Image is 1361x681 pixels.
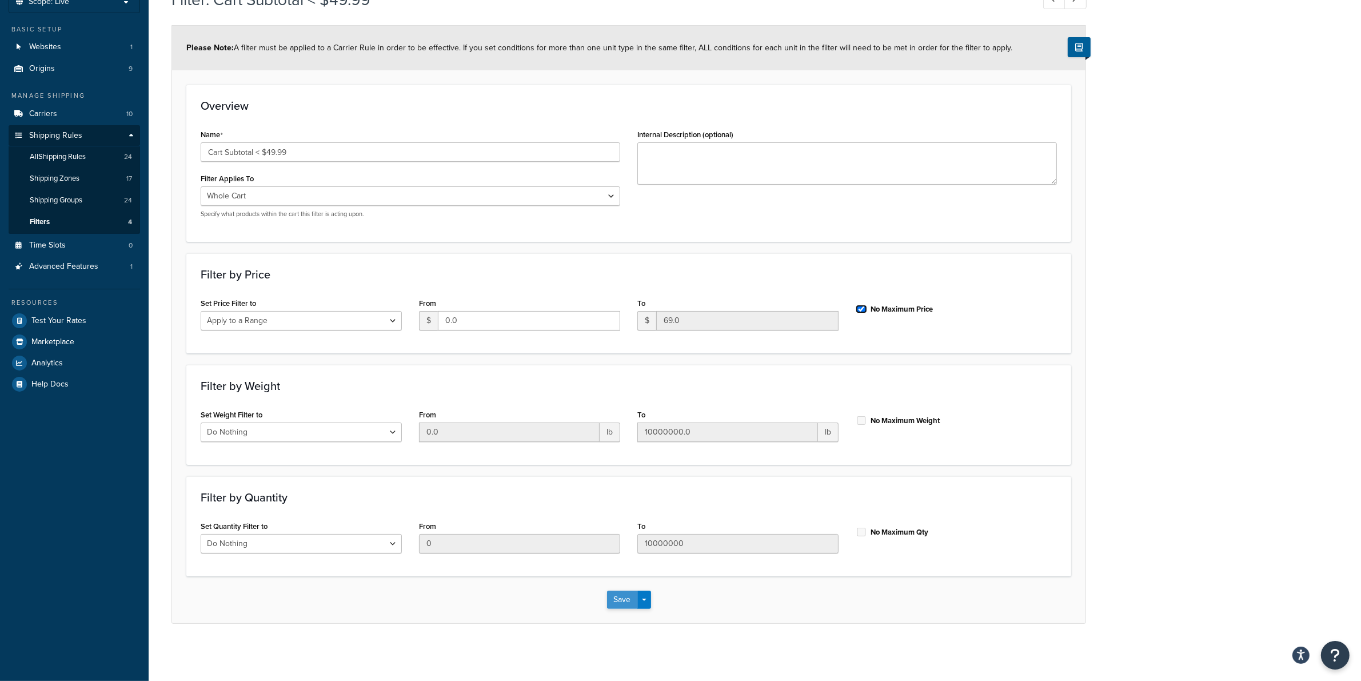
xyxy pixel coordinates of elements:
a: Advanced Features1 [9,256,140,277]
span: 24 [124,196,132,205]
span: 4 [128,217,132,227]
a: Shipping Groups24 [9,190,140,211]
a: Time Slots0 [9,235,140,256]
li: Time Slots [9,235,140,256]
span: Analytics [31,359,63,368]
a: Websites1 [9,37,140,58]
div: Basic Setup [9,25,140,34]
h3: Filter by Weight [201,380,1057,392]
li: Advanced Features [9,256,140,277]
span: Shipping Zones [30,174,79,184]
label: To [637,522,645,531]
a: Shipping Rules [9,125,140,146]
span: Origins [29,64,55,74]
a: Analytics [9,353,140,373]
span: Shipping Groups [30,196,82,205]
strong: Please Note: [186,42,234,54]
label: No Maximum Price [871,304,933,314]
span: 0 [129,241,133,250]
span: 17 [126,174,132,184]
span: lb [818,423,839,442]
label: Internal Description (optional) [637,130,733,139]
li: Shipping Zones [9,168,140,189]
a: Origins9 [9,58,140,79]
label: From [419,411,436,419]
span: A filter must be applied to a Carrier Rule in order to be effective. If you set conditions for mo... [186,42,1012,54]
a: Filters4 [9,212,140,233]
span: Websites [29,42,61,52]
li: Shipping Rules [9,125,140,234]
label: Set Price Filter to [201,299,256,308]
span: 9 [129,64,133,74]
li: Carriers [9,103,140,125]
span: Carriers [29,109,57,119]
span: Time Slots [29,241,66,250]
h3: Filter by Price [201,268,1057,281]
p: Specify what products within the cart this filter is acting upon. [201,210,620,218]
a: Help Docs [9,374,140,395]
span: 24 [124,152,132,162]
span: Filters [30,217,50,227]
span: Advanced Features [29,262,98,272]
button: Open Resource Center [1321,641,1350,670]
label: Filter Applies To [201,174,254,183]
a: Test Your Rates [9,310,140,331]
button: Show Help Docs [1068,37,1091,57]
label: From [419,299,436,308]
li: Websites [9,37,140,58]
span: Help Docs [31,380,69,389]
label: Set Quantity Filter to [201,522,268,531]
span: $ [637,311,656,330]
span: 1 [130,262,133,272]
span: lb [600,423,620,442]
h3: Filter by Quantity [201,491,1057,504]
div: Manage Shipping [9,91,140,101]
label: Name [201,130,223,140]
button: Save [607,591,638,609]
a: Marketplace [9,332,140,352]
li: Shipping Groups [9,190,140,211]
span: 10 [126,109,133,119]
a: AllShipping Rules24 [9,146,140,168]
label: To [637,411,645,419]
label: Set Weight Filter to [201,411,262,419]
span: Marketplace [31,337,74,347]
li: Filters [9,212,140,233]
span: $ [419,311,438,330]
label: No Maximum Weight [871,416,940,426]
label: From [419,522,436,531]
span: Test Your Rates [31,316,86,326]
label: No Maximum Qty [871,527,928,537]
h3: Overview [201,99,1057,112]
li: Origins [9,58,140,79]
a: Carriers10 [9,103,140,125]
div: Resources [9,298,140,308]
a: Shipping Zones17 [9,168,140,189]
span: All Shipping Rules [30,152,86,162]
span: 1 [130,42,133,52]
label: To [637,299,645,308]
span: Shipping Rules [29,131,82,141]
